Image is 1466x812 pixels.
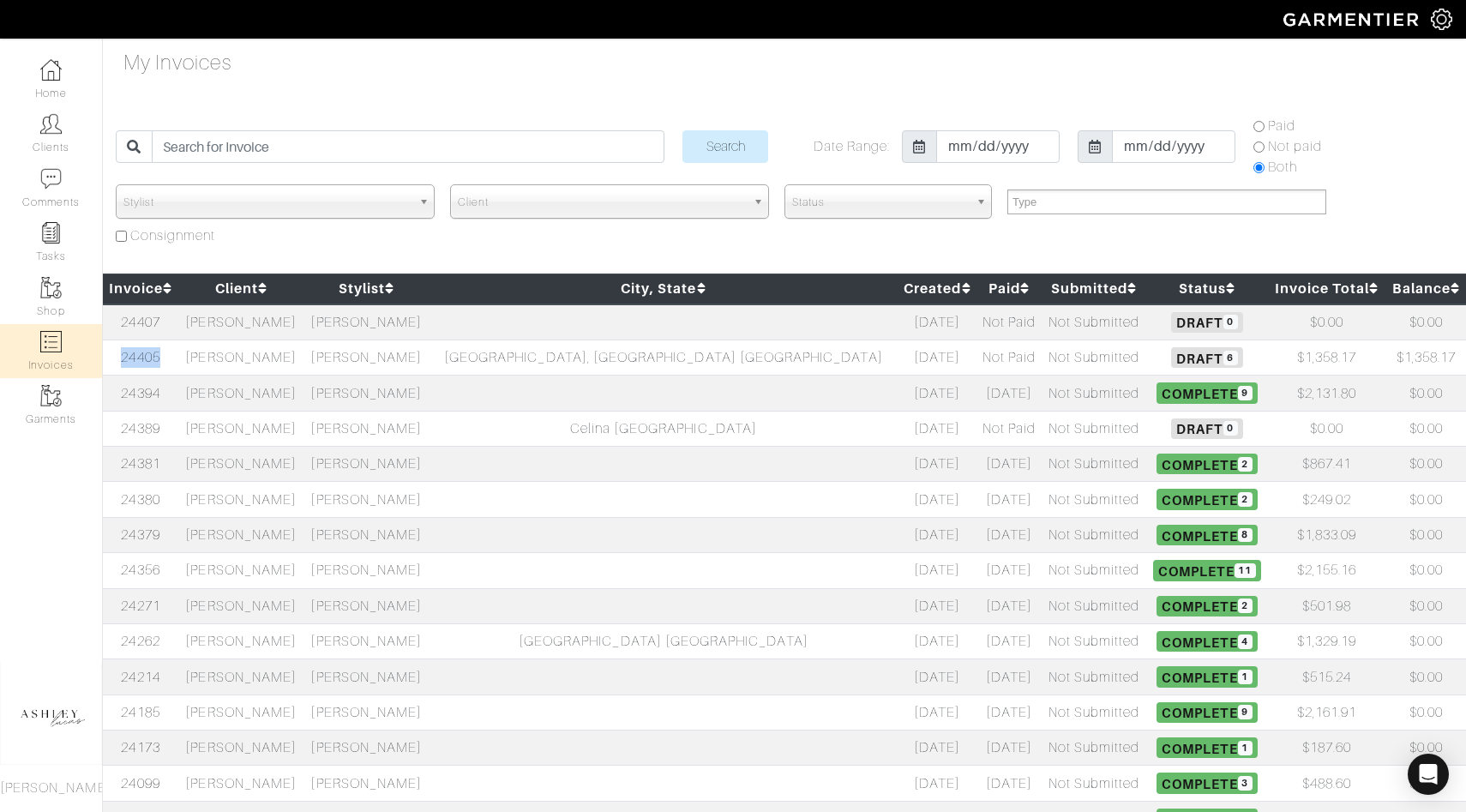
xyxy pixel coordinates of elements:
[1268,766,1386,801] td: $488.60
[121,456,159,472] a: 24381
[977,695,1042,730] td: [DATE]
[1042,482,1146,517] td: Not Submitted
[898,731,976,766] td: [DATE]
[977,340,1042,375] td: Not Paid
[1386,482,1466,517] td: $0.00
[40,113,62,135] img: clients-icon-6bae9207a08558b7cb47a8932f037763ab4055f8c8b6bfacd5dc20c3e0201464.png
[178,553,303,588] td: [PERSON_NAME]
[458,185,746,220] span: Client
[1268,482,1386,517] td: $249.02
[1238,528,1253,543] span: 8
[1386,623,1466,659] td: $0.00
[1223,315,1238,329] span: 0
[178,588,303,623] td: [PERSON_NAME]
[1238,776,1253,791] span: 3
[303,482,429,517] td: [PERSON_NAME]
[40,385,62,406] img: garments-icon-b7da505a4dc4fd61783c78ac3ca0ef83fa9d6f193b1c9dc38574b1d14d53ca28.png
[898,553,976,588] td: [DATE]
[178,447,303,482] td: [PERSON_NAME]
[303,411,429,446] td: [PERSON_NAME]
[121,562,159,578] a: 24356
[303,766,429,801] td: [PERSON_NAME]
[1042,553,1146,588] td: Not Submitted
[1238,670,1253,684] span: 1
[339,280,394,297] a: Stylist
[977,482,1042,517] td: [DATE]
[215,280,267,297] a: Client
[1042,659,1146,695] td: Not Submitted
[1223,351,1238,365] span: 6
[178,731,303,766] td: [PERSON_NAME]
[977,553,1042,588] td: [DATE]
[303,304,429,340] td: [PERSON_NAME]
[1386,659,1466,695] td: $0.00
[121,421,159,436] a: 24389
[1386,695,1466,730] td: $0.00
[1157,773,1257,793] span: Complete
[898,482,976,517] td: [DATE]
[1386,411,1466,446] td: $0.00
[152,130,664,163] input: Search for Invoice
[988,280,1030,297] a: Paid
[303,447,429,482] td: [PERSON_NAME]
[977,376,1042,411] td: [DATE]
[1268,411,1386,446] td: $0.00
[303,376,429,411] td: [PERSON_NAME]
[1042,411,1146,446] td: Not Submitted
[178,766,303,801] td: [PERSON_NAME]
[1042,623,1146,659] td: Not Submitted
[1386,517,1466,552] td: $0.00
[1042,376,1146,411] td: Not Submitted
[1268,623,1386,659] td: $1,329.19
[1157,454,1257,474] span: Complete
[40,59,62,81] img: dashboard-icon-dbcd8f5a0b271acd01030246c82b418ddd0df26cd7fceb0bd07c9910d44c42f6.png
[1238,457,1253,472] span: 2
[121,492,159,508] a: 24380
[1268,588,1386,623] td: $501.98
[178,411,303,446] td: [PERSON_NAME]
[40,277,62,298] img: garments-icon-b7da505a4dc4fd61783c78ac3ca0ef83fa9d6f193b1c9dc38574b1d14d53ca28.png
[1268,136,1322,157] label: Not paid
[123,51,232,75] h4: My Invoices
[121,670,159,685] a: 24214
[121,350,159,365] a: 24405
[1386,731,1466,766] td: $0.00
[1171,347,1242,368] span: Draft
[792,185,969,220] span: Status
[303,659,429,695] td: [PERSON_NAME]
[1238,598,1253,613] span: 2
[977,447,1042,482] td: [DATE]
[898,659,976,695] td: [DATE]
[40,331,62,352] img: orders-icon-0abe47150d42831381b5fb84f609e132dff9fe21cb692f30cb5eec754e2cba89.png
[977,411,1042,446] td: Not Paid
[303,731,429,766] td: [PERSON_NAME]
[130,226,216,246] label: Consignment
[1386,376,1466,411] td: $0.00
[977,659,1042,695] td: [DATE]
[178,659,303,695] td: [PERSON_NAME]
[977,588,1042,623] td: [DATE]
[1268,340,1386,375] td: $1,358.17
[1386,588,1466,623] td: $0.00
[178,623,303,659] td: [PERSON_NAME]
[1386,304,1466,340] td: $0.00
[1051,280,1138,297] a: Submitted
[429,623,898,659] td: [GEOGRAPHIC_DATA] [GEOGRAPHIC_DATA]
[123,185,412,220] span: Stylist
[1238,492,1253,507] span: 2
[178,304,303,340] td: [PERSON_NAME]
[1268,695,1386,730] td: $2,161.91
[1268,116,1295,136] label: Paid
[40,222,62,244] img: reminder-icon-8004d30b9f0a5d33ae49ab947aed9ed385cf756f9e5892f1edd6e32f2345188e.png
[1223,421,1238,436] span: 0
[1157,382,1257,403] span: Complete
[40,168,62,189] img: comment-icon-a0a6a9ef722e966f86d9cbdc48e553b5cf19dbc54f86b18d962a5391bc8f6eb6.png
[178,376,303,411] td: [PERSON_NAME]
[1238,741,1253,755] span: 1
[1386,447,1466,482] td: $0.00
[1157,631,1257,652] span: Complete
[178,482,303,517] td: [PERSON_NAME]
[1268,447,1386,482] td: $867.41
[121,527,159,543] a: 24379
[904,280,970,297] a: Created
